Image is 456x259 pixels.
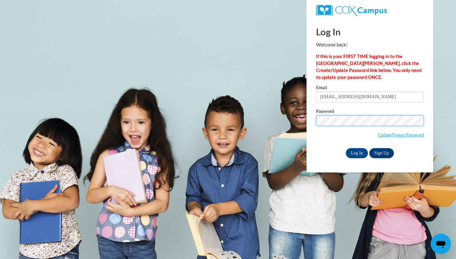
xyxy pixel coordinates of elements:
p: Welcome back! [316,41,424,48]
a: COX Campus [316,5,424,16]
iframe: Button to launch messaging window [431,234,451,254]
input: Log In [346,148,368,158]
a: Update/Forgot Password [378,132,424,137]
h1: Log In [316,25,424,38]
label: Email [316,85,424,92]
a: Sign Up [369,148,394,158]
label: Password [316,109,424,115]
strong: If this is your FIRST TIME logging in to the [GEOGRAPHIC_DATA][PERSON_NAME], click the Create/Upd... [316,54,421,80]
img: COX Campus [316,5,387,16]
